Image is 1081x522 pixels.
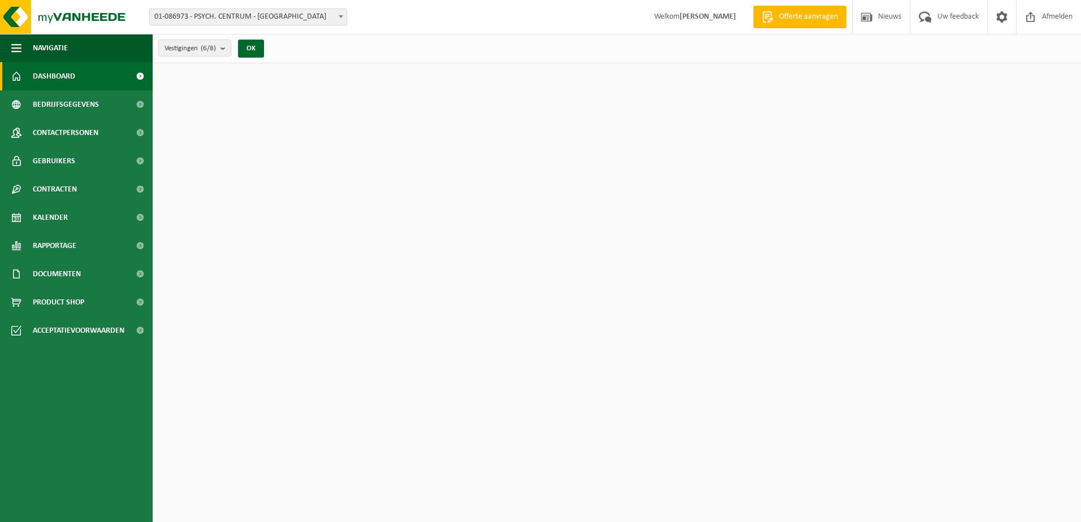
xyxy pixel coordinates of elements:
span: Kalender [33,203,68,232]
strong: [PERSON_NAME] [680,12,736,21]
span: Rapportage [33,232,76,260]
span: Bedrijfsgegevens [33,90,99,119]
button: OK [238,40,264,58]
span: Documenten [33,260,81,288]
span: Gebruikers [33,147,75,175]
span: Acceptatievoorwaarden [33,316,124,345]
span: Contracten [33,175,77,203]
span: Vestigingen [165,40,216,57]
span: Contactpersonen [33,119,98,147]
a: Offerte aanvragen [753,6,846,28]
span: Dashboard [33,62,75,90]
button: Vestigingen(6/8) [158,40,231,56]
span: 01-086973 - PSYCH. CENTRUM - ST HIERONYMUS - SINT-NIKLAAS [149,8,347,25]
span: Navigatie [33,34,68,62]
count: (6/8) [201,45,216,52]
span: 01-086973 - PSYCH. CENTRUM - ST HIERONYMUS - SINT-NIKLAAS [150,9,347,25]
span: Offerte aanvragen [776,11,841,23]
span: Product Shop [33,288,84,316]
